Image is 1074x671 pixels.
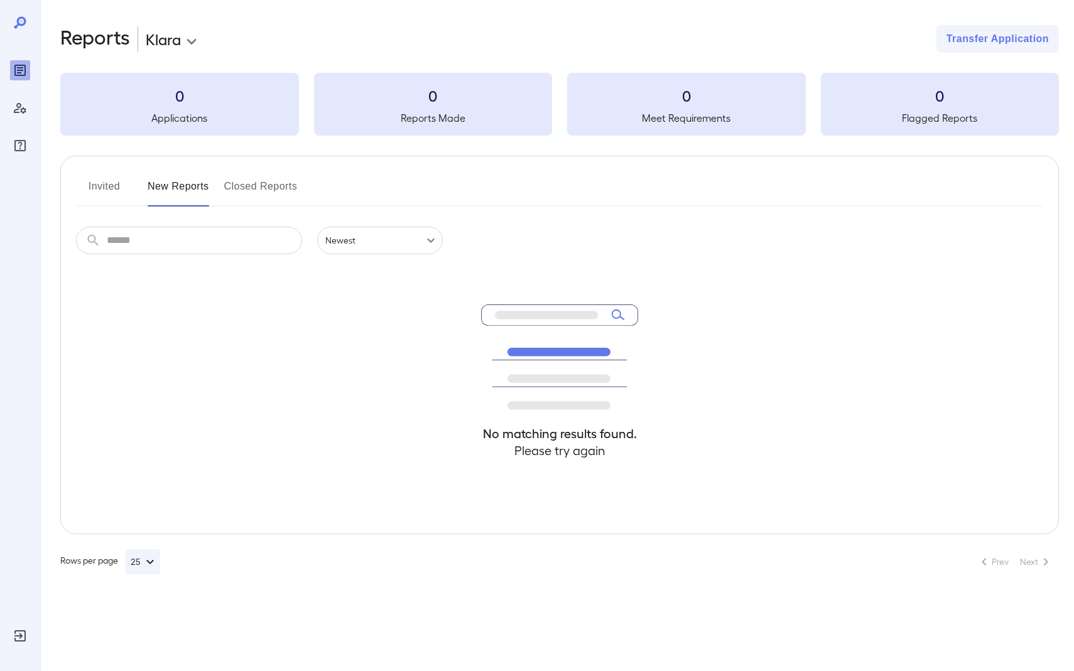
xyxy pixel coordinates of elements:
[148,176,209,207] button: New Reports
[317,227,443,254] div: Newest
[936,25,1059,53] button: Transfer Application
[60,73,1059,136] summary: 0Applications0Reports Made0Meet Requirements0Flagged Reports
[314,85,553,105] h3: 0
[146,29,181,49] p: Klara
[60,25,130,53] h2: Reports
[60,110,299,126] h5: Applications
[567,110,806,126] h5: Meet Requirements
[821,110,1060,126] h5: Flagged Reports
[224,176,298,207] button: Closed Reports
[971,552,1059,572] nav: pagination navigation
[76,176,133,207] button: Invited
[126,549,160,574] button: 25
[821,85,1060,105] h3: 0
[60,549,160,574] div: Rows per page
[10,60,30,80] div: Reports
[10,626,30,646] div: Log Out
[10,98,30,118] div: Manage Users
[481,425,638,442] h4: No matching results found.
[314,110,553,126] h5: Reports Made
[567,85,806,105] h3: 0
[481,442,638,459] h4: Please try again
[10,136,30,156] div: FAQ
[60,85,299,105] h3: 0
